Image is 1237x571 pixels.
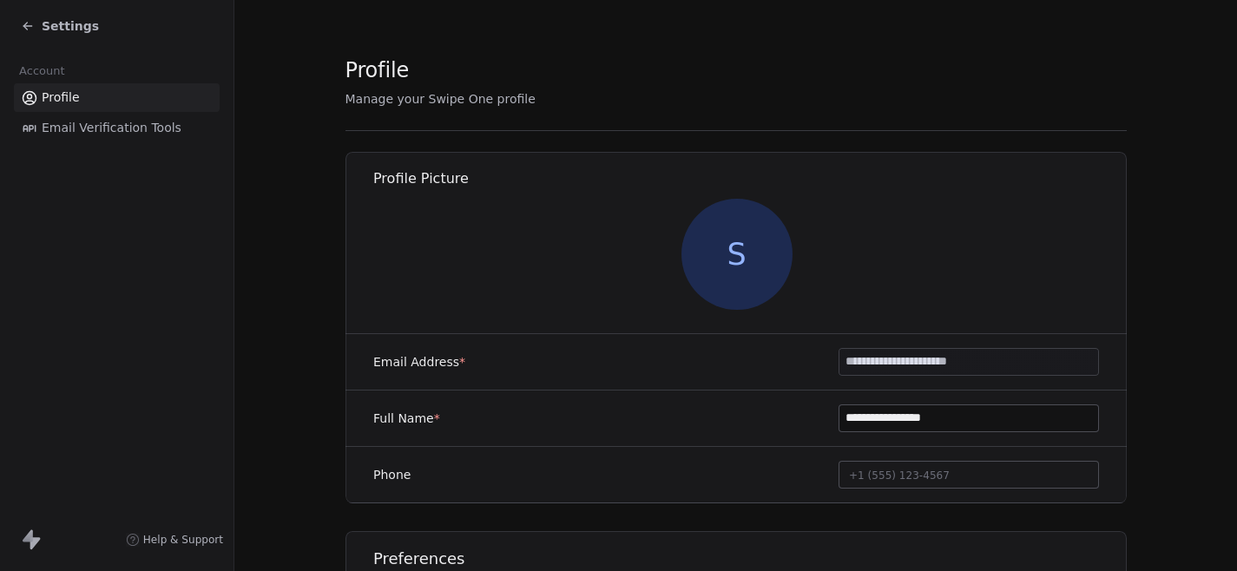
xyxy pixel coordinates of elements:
h1: Profile Picture [373,169,1128,188]
span: Manage your Swipe One profile [345,92,536,106]
a: Email Verification Tools [14,114,220,142]
label: Phone [373,466,411,483]
span: S [681,199,792,310]
a: Settings [21,17,99,35]
label: Full Name [373,410,440,427]
span: Email Verification Tools [42,119,181,137]
span: Profile [345,57,410,83]
span: +1 (555) 123-4567 [849,469,950,482]
a: Help & Support [126,533,223,547]
span: Account [11,58,72,84]
span: Settings [42,17,99,35]
h1: Preferences [373,548,1128,569]
label: Email Address [373,353,465,371]
span: Help & Support [143,533,223,547]
span: Profile [42,89,80,107]
a: Profile [14,83,220,112]
button: +1 (555) 123-4567 [839,461,1099,489]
